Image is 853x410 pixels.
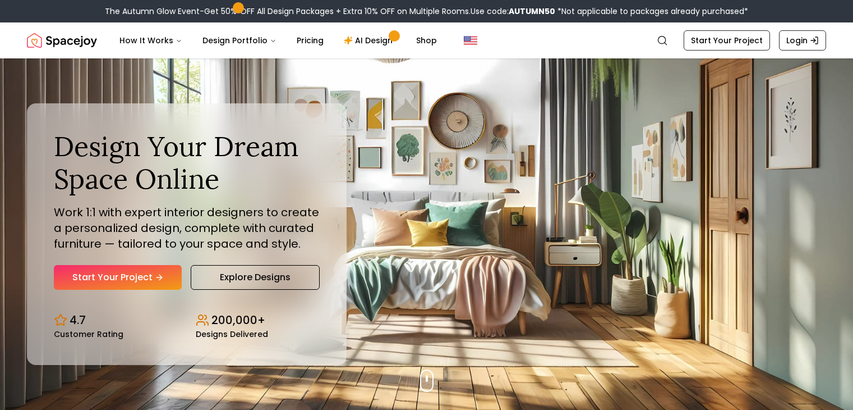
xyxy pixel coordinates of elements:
div: The Autumn Glow Event-Get 50% OFF All Design Packages + Extra 10% OFF on Multiple Rooms. [105,6,748,17]
a: Explore Designs [191,265,320,290]
img: Spacejoy Logo [27,29,97,52]
a: Start Your Project [684,30,770,51]
p: 4.7 [70,312,86,328]
a: AI Design [335,29,405,52]
p: Work 1:1 with expert interior designers to create a personalized design, complete with curated fu... [54,204,320,252]
button: How It Works [110,29,191,52]
small: Designs Delivered [196,330,268,338]
span: *Not applicable to packages already purchased* [555,6,748,17]
button: Design Portfolio [193,29,285,52]
div: Design stats [54,303,320,338]
p: 200,000+ [211,312,265,328]
a: Login [779,30,826,51]
a: Spacejoy [27,29,97,52]
small: Customer Rating [54,330,123,338]
nav: Main [110,29,446,52]
a: Pricing [288,29,333,52]
span: Use code: [471,6,555,17]
img: United States [464,34,477,47]
a: Shop [407,29,446,52]
b: AUTUMN50 [509,6,555,17]
nav: Global [27,22,826,58]
h1: Design Your Dream Space Online [54,130,320,195]
a: Start Your Project [54,265,182,290]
